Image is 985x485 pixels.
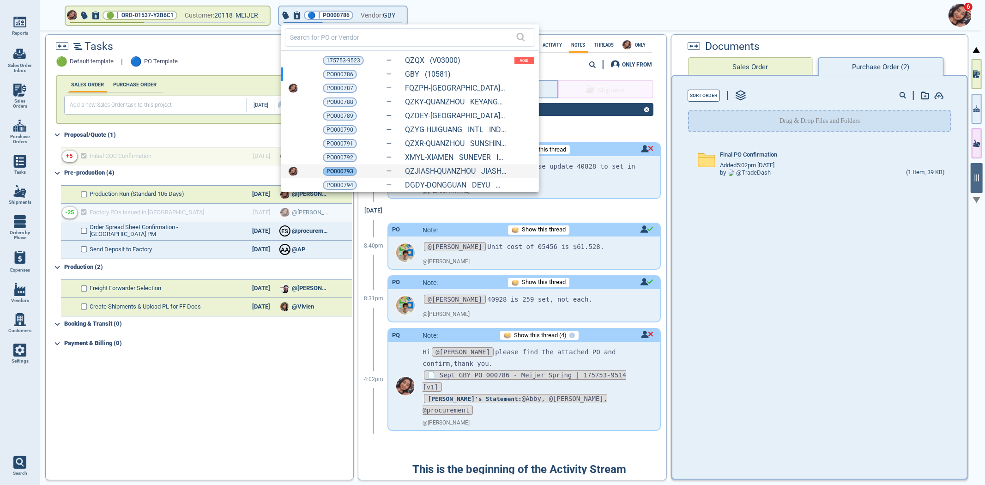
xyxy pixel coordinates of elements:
span: PO000793 [326,167,353,176]
span: PO000789 [326,111,353,121]
span: PO000791 [326,139,353,148]
a: QZXR-QUANZHOU SUNSHINE INDUSTRIAL CO., LTD. (11286) [405,139,507,148]
a: QZDEY-[GEOGRAPHIC_DATA] [GEOGRAPHIC_DATA] DEYAO CR (11139) [405,112,507,120]
a: QZYG-HUIGUANG INTL INDUSTRIAL (11209) [405,126,507,134]
span: PO000786 [326,70,353,79]
a: FQZPH-[GEOGRAPHIC_DATA] QUANZHOU PENGHONG (10904) [405,84,507,92]
img: Avatar [289,84,298,93]
span: PO000788 [326,97,353,107]
a: DGDY-DONGGUAN DEYU METAL PRODUCTS CO., LTD. (V02680) [405,181,507,189]
span: PO000792 [326,153,353,162]
a: XMYL-XIAMEN SUNEVER IMP AND EXP CO LTD (11437) [405,153,507,162]
a: QZJIASH-QUANZHOU JIASHENG METAL & PLASTIC PRODUCTS CO. LTD. (11580) [405,167,507,176]
span: 175753-9523 [326,56,360,65]
a: QZKY-QUANZHOU KEYANG ELEC&TECH (11034) [405,98,507,106]
span: PO000790 [326,125,353,134]
a: QZQX (V03000) [405,56,461,65]
img: Avatar [289,167,298,176]
a: GBY (10581) [405,70,451,79]
input: Search for PO or Vendor [290,30,516,44]
span: PO000787 [326,84,353,93]
span: PO000794 [326,181,353,190]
